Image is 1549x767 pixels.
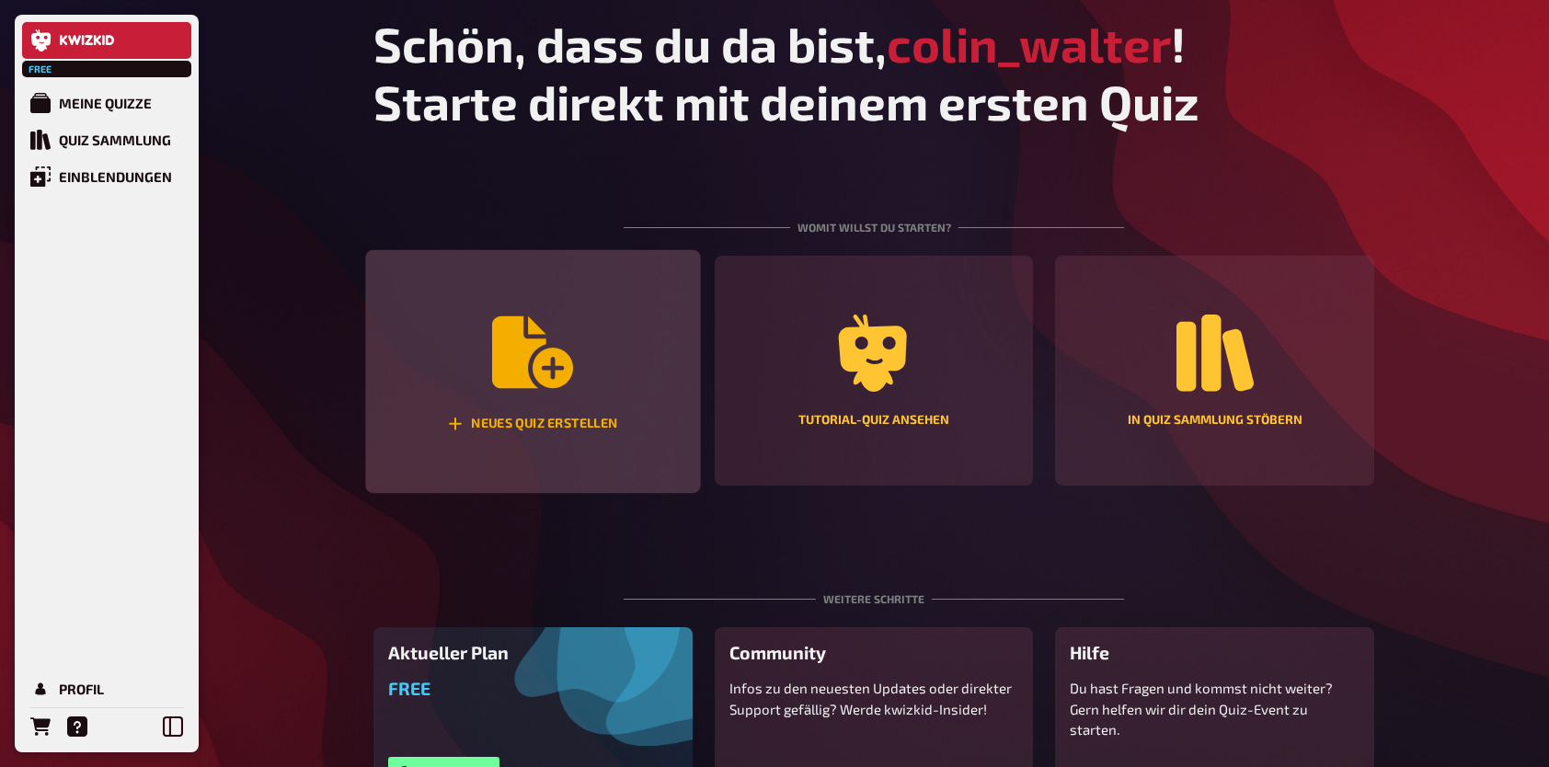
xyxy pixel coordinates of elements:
[59,708,96,745] a: Hilfe
[729,642,1019,663] h3: Community
[365,250,700,494] button: Neues Quiz erstellen
[24,63,57,74] span: Free
[624,546,1124,627] div: Weitere Schritte
[715,256,1034,487] a: Tutorial-Quiz ansehen
[1055,256,1374,487] a: In Quiz Sammlung stöbern
[22,121,191,158] a: Quiz Sammlung
[22,708,59,745] a: Bestellungen
[1128,414,1302,427] div: In Quiz Sammlung stöbern
[624,175,1124,256] div: Womit willst du starten?
[1055,256,1374,486] button: In Quiz Sammlung stöbern
[715,256,1034,486] button: Tutorial-Quiz ansehen
[1070,678,1360,740] p: Du hast Fragen und kommst nicht weiter? Gern helfen wir dir dein Quiz-Event zu starten.
[373,15,1374,131] h1: Schön, dass du da bist, ! Starte direkt mit deinem ersten Quiz
[59,168,172,185] div: Einblendungen
[798,414,949,427] div: Tutorial-Quiz ansehen
[388,678,430,699] span: Free
[59,132,171,148] div: Quiz Sammlung
[1070,642,1360,663] h3: Hilfe
[388,642,678,663] h3: Aktueller Plan
[729,678,1019,719] p: Infos zu den neuesten Updates oder direkter Support gefällig? Werde kwizkid-Insider!
[59,681,104,697] div: Profil
[887,15,1171,73] span: colin_walter
[22,158,191,195] a: Einblendungen
[59,95,152,111] div: Meine Quizze
[22,85,191,121] a: Meine Quizze
[448,416,618,431] div: Neues Quiz erstellen
[22,670,191,707] a: Profil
